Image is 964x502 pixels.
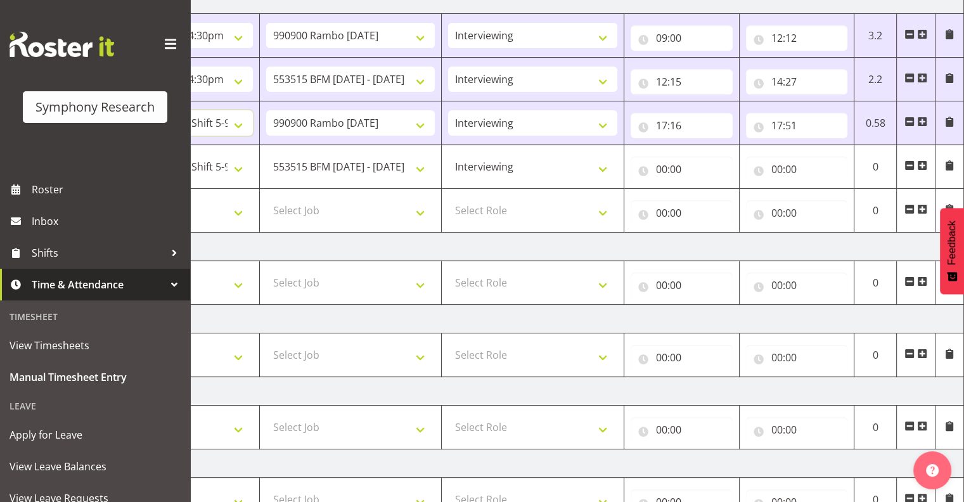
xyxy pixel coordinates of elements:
[32,275,165,294] span: Time & Attendance
[854,406,897,449] td: 0
[631,345,733,370] input: Click to select...
[77,449,964,478] td: [DATE]
[854,58,897,101] td: 2.2
[746,113,848,138] input: Click to select...
[3,419,187,451] a: Apply for Leave
[631,200,733,226] input: Click to select...
[10,368,181,387] span: Manual Timesheet Entry
[746,417,848,442] input: Click to select...
[3,304,187,330] div: Timesheet
[631,113,733,138] input: Click to select...
[746,200,848,226] input: Click to select...
[854,333,897,377] td: 0
[10,32,114,57] img: Rosterit website logo
[35,98,155,117] div: Symphony Research
[3,361,187,393] a: Manual Timesheet Entry
[746,25,848,51] input: Click to select...
[940,208,964,294] button: Feedback - Show survey
[77,233,964,261] td: [DATE]
[746,345,848,370] input: Click to select...
[3,451,187,482] a: View Leave Balances
[631,417,733,442] input: Click to select...
[854,261,897,305] td: 0
[10,336,181,355] span: View Timesheets
[77,305,964,333] td: [DATE]
[746,69,848,94] input: Click to select...
[3,330,187,361] a: View Timesheets
[77,377,964,406] td: [DATE]
[746,273,848,298] input: Click to select...
[3,393,187,419] div: Leave
[946,221,958,265] span: Feedback
[854,145,897,189] td: 0
[10,425,181,444] span: Apply for Leave
[631,69,733,94] input: Click to select...
[32,212,184,231] span: Inbox
[631,25,733,51] input: Click to select...
[631,157,733,182] input: Click to select...
[10,457,181,476] span: View Leave Balances
[32,243,165,262] span: Shifts
[746,157,848,182] input: Click to select...
[32,180,184,199] span: Roster
[854,189,897,233] td: 0
[854,14,897,58] td: 3.2
[631,273,733,298] input: Click to select...
[854,101,897,145] td: 0.58
[926,464,939,477] img: help-xxl-2.png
